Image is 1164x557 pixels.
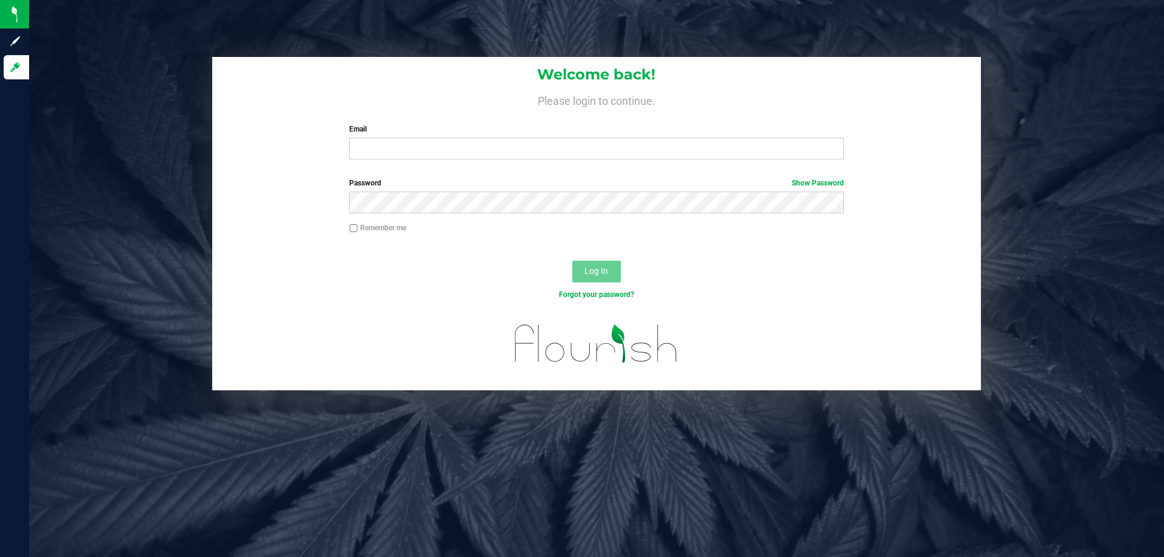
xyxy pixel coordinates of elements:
[349,179,381,187] span: Password
[792,179,844,187] a: Show Password
[500,313,692,375] img: flourish_logo.svg
[9,61,21,73] inline-svg: Log in
[584,266,608,276] span: Log In
[212,67,981,82] h1: Welcome back!
[349,124,843,135] label: Email
[212,92,981,107] h4: Please login to continue.
[9,35,21,47] inline-svg: Sign up
[572,261,621,282] button: Log In
[349,222,406,233] label: Remember me
[559,290,634,299] a: Forgot your password?
[349,224,358,233] input: Remember me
